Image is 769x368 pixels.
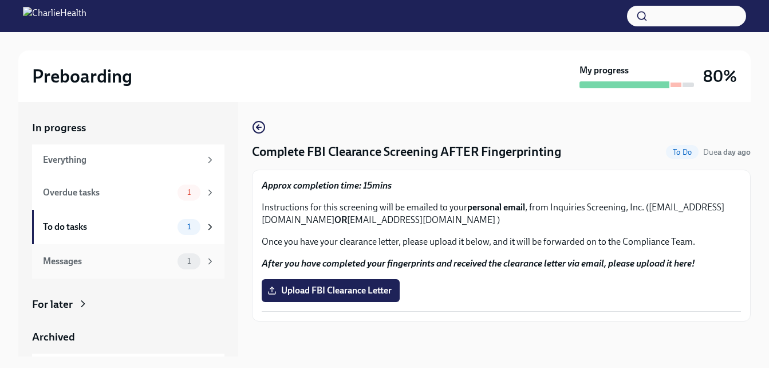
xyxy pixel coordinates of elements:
strong: a day ago [717,147,751,157]
a: Everything [32,144,224,175]
a: Archived [32,330,224,344]
strong: After you have completed your fingerprints and received the clearance letter via email, please up... [262,258,695,269]
div: To do tasks [43,221,173,233]
h2: Preboarding [32,65,132,88]
strong: OR [334,214,347,225]
a: To do tasks1 [32,210,224,244]
a: In progress [32,120,224,135]
label: Upload FBI Clearance Letter [262,279,400,302]
strong: Approx completion time: 15mins [262,180,392,191]
div: Overdue tasks [43,186,173,199]
a: Messages1 [32,244,224,279]
div: Messages [43,255,173,268]
span: To Do [666,148,699,156]
a: For later [32,297,224,312]
p: Once you have your clearance letter, please upload it below, and it will be forwarded on to the C... [262,236,741,248]
span: September 6th, 2025 09:00 [703,147,751,158]
span: Upload FBI Clearance Letter [270,285,392,296]
h3: 80% [703,66,737,87]
h4: Complete FBI Clearance Screening AFTER Fingerprinting [252,143,561,160]
span: 1 [180,257,198,265]
span: Due [703,147,751,157]
strong: personal email [467,202,525,213]
a: Overdue tasks1 [32,175,224,210]
div: For later [32,297,73,312]
span: 1 [180,222,198,231]
div: Everything [43,154,200,166]
strong: My progress [579,64,629,77]
p: Instructions for this screening will be emailed to your , from Inquiries Screening, Inc. ([EMAIL_... [262,201,741,226]
span: 1 [180,188,198,197]
img: CharlieHealth [23,7,86,25]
